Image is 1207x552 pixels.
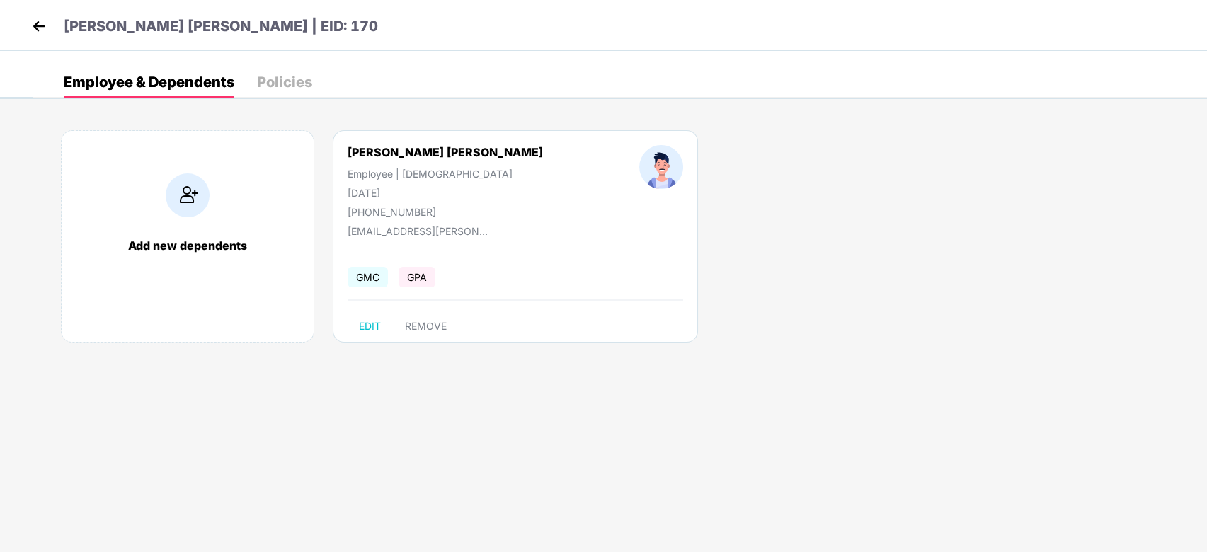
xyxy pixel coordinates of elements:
div: Employee & Dependents [64,75,234,89]
span: EDIT [359,321,381,332]
div: [DATE] [348,187,543,199]
span: REMOVE [405,321,447,332]
button: REMOVE [394,315,458,338]
img: profileImage [639,145,683,189]
img: addIcon [166,173,210,217]
div: [PERSON_NAME] [PERSON_NAME] [348,145,543,159]
button: EDIT [348,315,392,338]
img: back [28,16,50,37]
div: [PHONE_NUMBER] [348,206,543,218]
span: GMC [348,267,388,287]
p: [PERSON_NAME] [PERSON_NAME] | EID: 170 [64,16,378,38]
span: GPA [399,267,435,287]
div: Add new dependents [76,238,299,253]
div: Policies [257,75,312,89]
div: Employee | [DEMOGRAPHIC_DATA] [348,168,543,180]
div: [EMAIL_ADDRESS][PERSON_NAME][DOMAIN_NAME] [348,225,489,237]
